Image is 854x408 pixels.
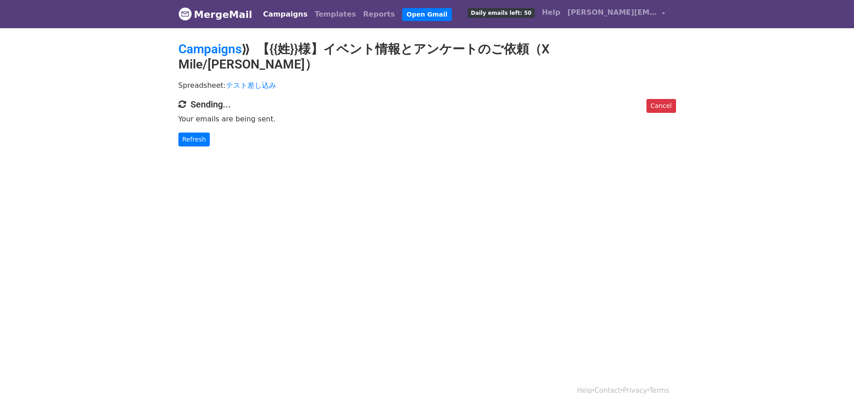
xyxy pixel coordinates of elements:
[468,8,534,18] span: Daily emails left: 50
[577,387,592,395] a: Help
[260,5,311,23] a: Campaigns
[649,387,669,395] a: Terms
[360,5,399,23] a: Reports
[568,7,657,18] span: [PERSON_NAME][EMAIL_ADDRESS][DOMAIN_NAME]
[178,81,676,90] p: Spreadsheet:
[178,5,252,24] a: MergeMail
[564,4,669,25] a: [PERSON_NAME][EMAIL_ADDRESS][DOMAIN_NAME]
[178,7,192,21] img: MergeMail logo
[178,114,676,124] p: Your emails are being sent.
[178,42,676,72] h2: ⟫ 【{{姓}}様】イベント情報とアンケートのご依頼（X Mile/[PERSON_NAME]）
[402,8,452,21] a: Open Gmail
[178,42,242,56] a: Campaigns
[623,387,647,395] a: Privacy
[178,133,210,146] a: Refresh
[594,387,620,395] a: Contact
[538,4,564,21] a: Help
[226,81,276,90] a: テスト差し込み
[646,99,676,113] a: Cancel
[464,4,538,21] a: Daily emails left: 50
[311,5,360,23] a: Templates
[178,99,676,110] h4: Sending...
